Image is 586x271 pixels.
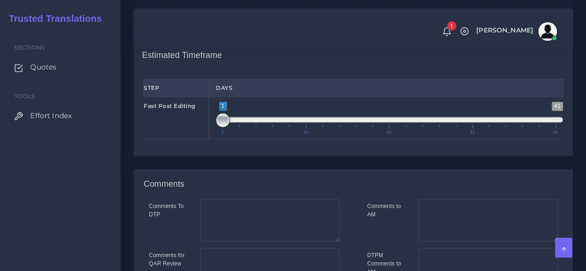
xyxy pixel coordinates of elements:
[2,11,102,26] a: Trusted Translations
[7,57,113,77] a: Quotes
[468,130,476,134] span: 31
[552,130,560,134] span: 41
[216,84,233,91] strong: Days
[14,93,35,100] span: Tools
[144,179,184,189] h4: Comments
[302,130,310,134] span: 11
[149,202,186,219] label: Comments To DTP
[30,62,57,72] span: Quotes
[538,22,557,41] img: avatar
[142,41,565,61] h4: Estimated Timeframe
[14,44,45,51] span: Sections
[219,102,227,111] span: 1
[439,26,455,37] a: 1
[447,21,456,31] span: 1
[144,84,159,91] strong: Step
[220,130,226,134] span: 1
[149,251,186,268] label: Comments for QAR Review
[476,27,533,33] span: [PERSON_NAME]
[2,13,102,24] h2: Trusted Translations
[385,130,393,134] span: 21
[7,106,113,126] a: Effort Index
[472,22,560,41] a: [PERSON_NAME]avatar
[367,202,404,219] label: Comments to AM
[144,102,195,109] strong: Fast Post Editing
[30,111,72,121] span: Effort Index
[552,102,563,111] span: 41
